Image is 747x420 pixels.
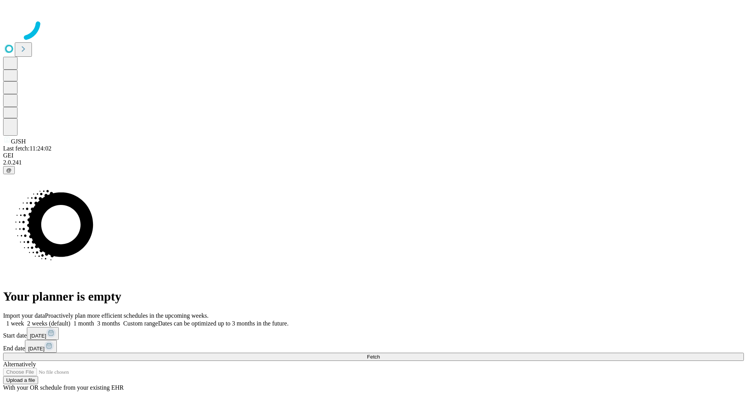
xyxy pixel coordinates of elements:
[27,327,59,340] button: [DATE]
[3,376,38,384] button: Upload a file
[11,138,26,145] span: GJSH
[367,354,380,360] span: Fetch
[3,384,124,391] span: With your OR schedule from your existing EHR
[158,320,288,327] span: Dates can be optimized up to 3 months in the future.
[28,346,44,352] span: [DATE]
[3,159,744,166] div: 2.0.241
[3,289,744,304] h1: Your planner is empty
[3,312,45,319] span: Import your data
[3,145,51,152] span: Last fetch: 11:24:02
[3,340,744,353] div: End date
[3,361,36,367] span: Alternatively
[3,327,744,340] div: Start date
[74,320,94,327] span: 1 month
[45,312,209,319] span: Proactively plan more efficient schedules in the upcoming weeks.
[97,320,120,327] span: 3 months
[25,340,57,353] button: [DATE]
[123,320,158,327] span: Custom range
[3,166,15,174] button: @
[30,333,46,339] span: [DATE]
[27,320,70,327] span: 2 weeks (default)
[6,167,12,173] span: @
[3,152,744,159] div: GEI
[6,320,24,327] span: 1 week
[3,353,744,361] button: Fetch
